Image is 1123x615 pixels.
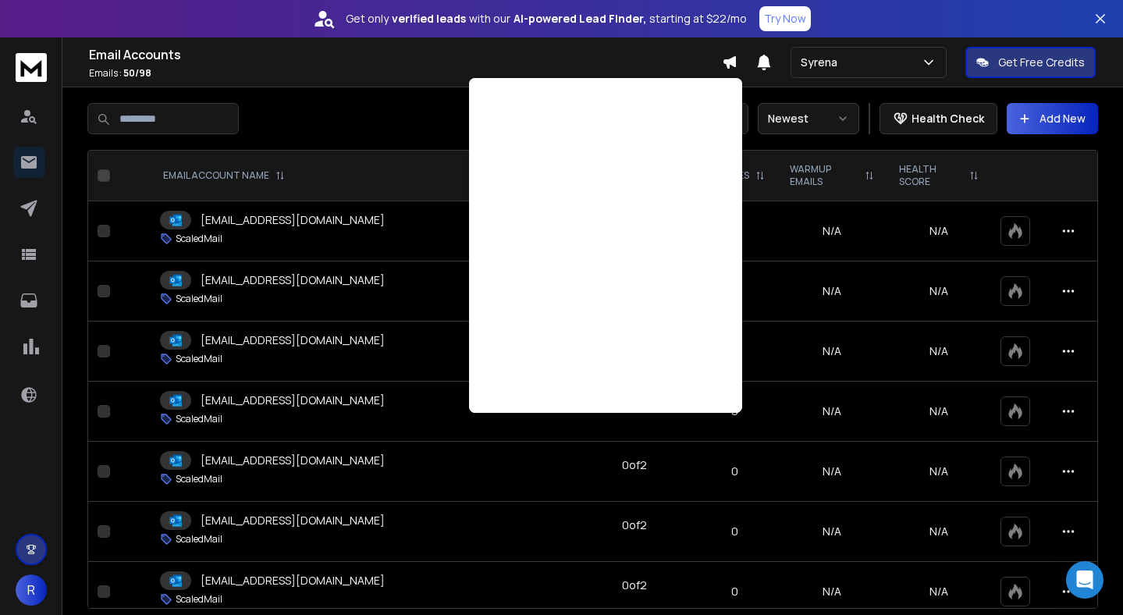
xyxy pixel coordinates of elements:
p: ScaledMail [176,413,222,425]
div: 0 of 2 [622,457,647,473]
p: ScaledMail [176,593,222,606]
img: logo [16,53,47,82]
button: R [16,574,47,606]
button: Get Free Credits [965,47,1096,78]
p: N/A [896,223,981,239]
div: 0 of 2 [622,578,647,593]
p: [EMAIL_ADDRESS][DOMAIN_NAME] [201,453,385,468]
p: ScaledMail [176,233,222,245]
div: Open Intercom Messenger [1066,561,1103,599]
button: Health Check [880,103,997,134]
p: Get only with our starting at $22/mo [346,11,747,27]
p: Emails : [89,67,722,80]
p: [EMAIL_ADDRESS][DOMAIN_NAME] [201,272,385,288]
p: Get Free Credits [998,55,1085,70]
button: Add New [1007,103,1098,134]
p: WARMUP EMAILS [790,163,858,188]
p: [EMAIL_ADDRESS][DOMAIN_NAME] [201,393,385,408]
p: Try Now [764,11,806,27]
p: 0 [702,524,768,539]
p: N/A [896,524,981,539]
button: Try Now [759,6,811,31]
p: N/A [896,283,981,299]
p: ScaledMail [176,533,222,546]
td: N/A [777,442,887,502]
p: Syrena [801,55,844,70]
h1: Email Accounts [89,45,722,64]
p: HEALTH SCORE [899,163,962,188]
div: EMAIL ACCOUNT NAME [163,169,285,182]
td: N/A [777,502,887,562]
p: ScaledMail [176,353,222,365]
td: N/A [777,322,887,382]
p: [EMAIL_ADDRESS][DOMAIN_NAME] [201,212,385,228]
p: 0 [702,464,768,479]
span: 50 / 98 [123,66,151,80]
td: N/A [777,201,887,261]
p: ScaledMail [176,473,222,485]
p: [EMAIL_ADDRESS][DOMAIN_NAME] [201,332,385,348]
p: [EMAIL_ADDRESS][DOMAIN_NAME] [201,573,385,588]
p: ScaledMail [176,293,222,305]
div: 0 of 2 [622,517,647,533]
p: 0 [702,584,768,599]
p: Health Check [912,111,984,126]
strong: AI-powered Lead Finder, [514,11,646,27]
td: N/A [777,261,887,322]
td: N/A [777,382,887,442]
p: N/A [896,584,981,599]
p: N/A [896,343,981,359]
strong: verified leads [392,11,466,27]
p: N/A [896,464,981,479]
button: Newest [758,103,859,134]
p: N/A [896,403,981,419]
p: [EMAIL_ADDRESS][DOMAIN_NAME] [201,513,385,528]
